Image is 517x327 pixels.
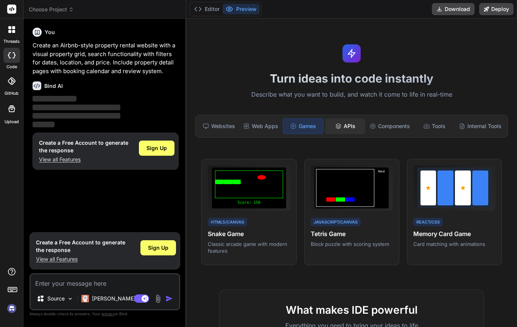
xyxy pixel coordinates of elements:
[311,241,393,247] p: Block puzzle with scoring system
[101,311,115,316] span: privacy
[30,310,180,318] p: Always double-check its answers. Your in Bind
[199,118,239,134] div: Websites
[47,295,65,302] p: Source
[39,156,128,163] p: View all Features
[240,118,281,134] div: Web Apps
[208,218,247,227] div: HTML5/Canvas
[479,3,514,15] button: Deploy
[5,302,18,315] img: signin
[81,295,89,302] img: Claude 4 Sonnet
[148,244,168,252] span: Sign Up
[45,28,55,36] h6: You
[432,3,475,15] button: Download
[413,229,495,238] h4: Memory Card Game
[215,200,283,205] div: Score: 150
[33,96,76,102] span: ‌
[208,241,290,254] p: Classic arcade game with modern features
[36,239,125,254] h1: Create a Free Account to generate the response
[33,113,120,119] span: ‌
[154,294,162,303] img: attachment
[325,118,365,134] div: APIs
[5,119,19,125] label: Upload
[223,4,260,14] button: Preview
[311,229,393,238] h4: Tetris Game
[191,72,512,85] h1: Turn ideas into code instantly
[232,302,472,318] h2: What makes IDE powerful
[5,90,19,97] label: GitHub
[413,218,443,227] div: React/CSS
[33,41,179,75] p: Create an Airbnb-style property rental website with a visual property grid, search functionality ...
[165,295,173,302] img: icon
[6,64,17,70] label: code
[29,6,74,13] span: Choose Project
[191,90,512,100] p: Describe what you want to build, and watch it come to life in real-time
[92,295,148,302] p: [PERSON_NAME] 4 S..
[3,38,20,45] label: threads
[44,82,63,90] h6: Bind AI
[146,144,167,152] span: Sign Up
[414,118,455,134] div: Tools
[191,4,223,14] button: Editor
[367,118,413,134] div: Components
[376,169,387,207] div: Next
[456,118,505,134] div: Internal Tools
[208,229,290,238] h4: Snake Game
[39,139,128,154] h1: Create a Free Account to generate the response
[33,122,55,127] span: ‌
[36,255,125,263] p: View all Features
[33,105,120,110] span: ‌
[413,241,495,247] p: Card matching with animations
[311,218,361,227] div: JavaScript/Canvas
[67,296,73,302] img: Pick Models
[283,118,324,134] div: Games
